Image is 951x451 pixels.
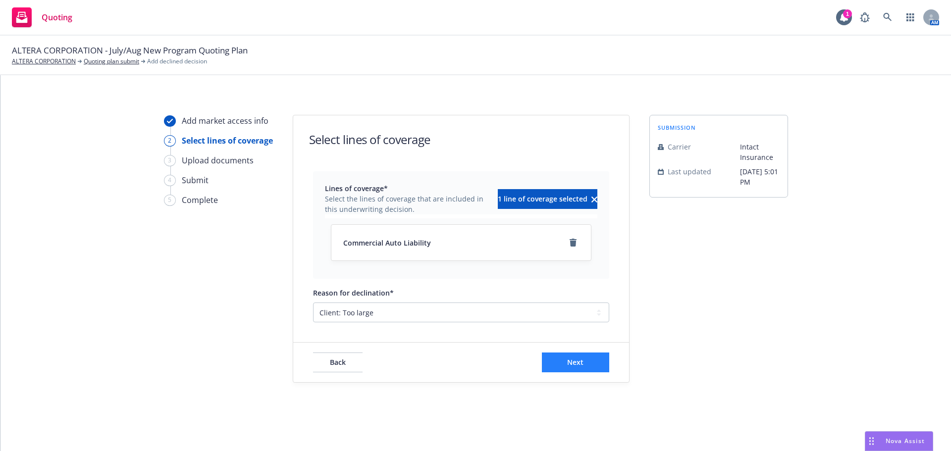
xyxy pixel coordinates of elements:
[878,7,898,27] a: Search
[164,135,176,147] div: 2
[309,131,430,148] h1: Select lines of coverage
[591,197,597,202] svg: clear selection
[325,194,492,214] span: Select the lines of coverage that are included in this underwriting decision.
[865,432,878,451] div: Drag to move
[12,57,76,66] a: ALTERA CORPORATION
[182,174,209,186] div: Submit
[182,115,268,127] div: Add market access info
[542,352,609,372] button: Next
[147,57,207,66] span: Add declined decision
[886,437,925,445] span: Nova Assist
[567,237,579,249] a: remove
[855,7,875,27] a: Report a Bug
[164,155,176,166] div: 3
[658,123,696,132] span: submission
[325,183,492,194] span: Lines of coverage*
[313,288,394,298] span: Reason for declination*
[865,431,933,451] button: Nova Assist
[343,238,431,248] span: Commercial Auto Liability
[8,3,76,31] a: Quoting
[567,357,583,367] span: Next
[182,154,254,166] div: Upload documents
[12,44,248,57] span: ALTERA CORPORATION - July/Aug New Program Quoting Plan
[498,194,587,203] span: 1 line of coverage selected
[164,175,176,186] div: 4
[182,135,273,147] div: Select lines of coverage
[84,57,139,66] a: Quoting plan submit
[42,13,72,21] span: Quoting
[330,357,346,367] span: Back
[900,7,920,27] a: Switch app
[843,9,852,18] div: 1
[740,142,780,162] span: Intact Insurance
[313,352,363,372] button: Back
[740,166,780,187] span: [DATE] 5:01 PM
[182,194,218,206] div: Complete
[498,189,597,209] button: 1 line of coverage selectedclear selection
[164,195,176,206] div: 5
[668,142,691,152] span: Carrier
[668,166,711,177] span: Last updated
